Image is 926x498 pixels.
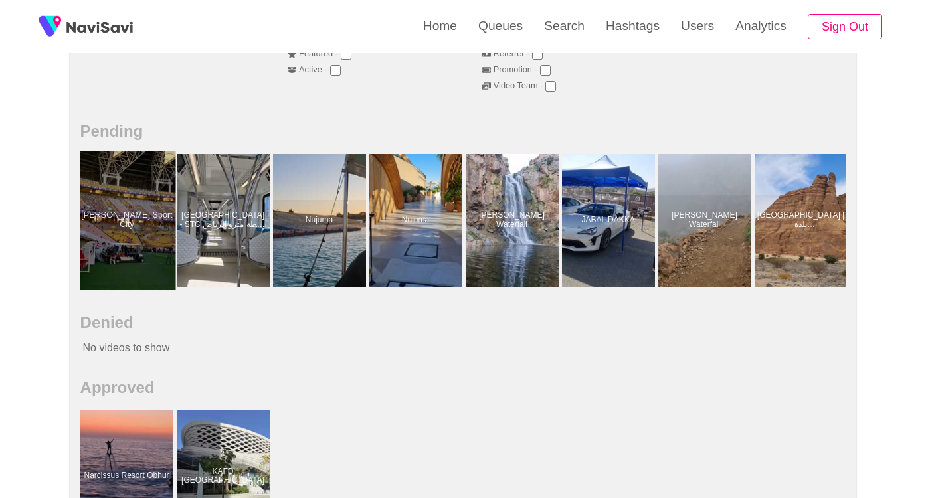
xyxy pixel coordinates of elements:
[755,154,851,287] a: [GEOGRAPHIC_DATA] | بلدة [GEOGRAPHIC_DATA]AlUla Old Town | بلدة العلا القديمة
[33,10,66,43] img: fireSpot
[658,154,755,287] a: [PERSON_NAME] WaterfallAl Hada Waterfall
[177,154,273,287] a: [GEOGRAPHIC_DATA] - STC محطة مترو الرياض - اس تي سي (ازرق)Riyadh Metro Station - STC محطة مترو ال...
[80,122,846,141] h2: Pending
[369,154,466,287] a: NujumaNujuma
[273,154,369,287] a: NujumaNujuma
[288,65,327,75] span: Active -
[482,49,530,59] span: Referrer -
[66,20,133,33] img: fireSpot
[482,81,543,91] span: Video Team -
[288,49,338,59] span: Featured -
[482,65,537,75] span: Promotion -
[80,154,177,287] a: [PERSON_NAME] Sport CityKing Abdullah Sport City
[808,14,882,40] button: Sign Out
[80,331,770,365] p: No videos to show
[466,154,562,287] a: [PERSON_NAME] WaterfallAl Hada Waterfall
[80,313,846,332] h2: Denied
[562,154,658,287] a: JABAL DAKKAJABAL DAKKA
[80,378,846,397] h2: Approved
